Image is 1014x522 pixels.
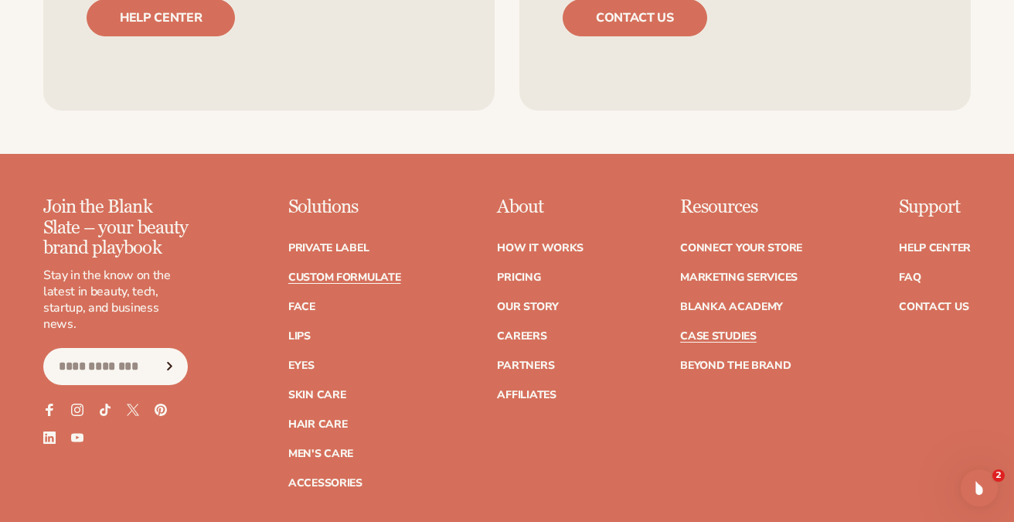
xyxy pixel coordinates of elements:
[680,272,798,283] a: Marketing services
[680,360,791,371] a: Beyond the brand
[680,331,757,342] a: Case Studies
[899,243,971,254] a: Help Center
[43,197,188,258] p: Join the Blank Slate – your beauty brand playbook
[992,469,1005,482] span: 2
[680,302,783,312] a: Blanka Academy
[288,478,362,489] a: Accessories
[497,243,584,254] a: How It Works
[43,268,188,332] p: Stay in the know on the latest in beauty, tech, startup, and business news.
[288,243,369,254] a: Private label
[497,360,554,371] a: Partners
[497,272,540,283] a: Pricing
[899,272,920,283] a: FAQ
[961,469,998,507] iframe: Intercom live chat
[288,197,401,217] p: Solutions
[288,302,315,312] a: Face
[288,449,353,459] a: Men's Care
[497,302,558,312] a: Our Story
[497,197,584,217] p: About
[497,390,556,401] a: Affiliates
[899,197,971,217] p: Support
[153,348,187,385] button: Subscribe
[899,302,968,312] a: Contact Us
[288,419,347,430] a: Hair Care
[288,331,311,342] a: Lips
[288,360,315,371] a: Eyes
[288,390,345,401] a: Skin Care
[497,331,546,342] a: Careers
[288,272,401,283] a: Custom formulate
[680,197,802,217] p: Resources
[680,243,802,254] a: Connect your store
